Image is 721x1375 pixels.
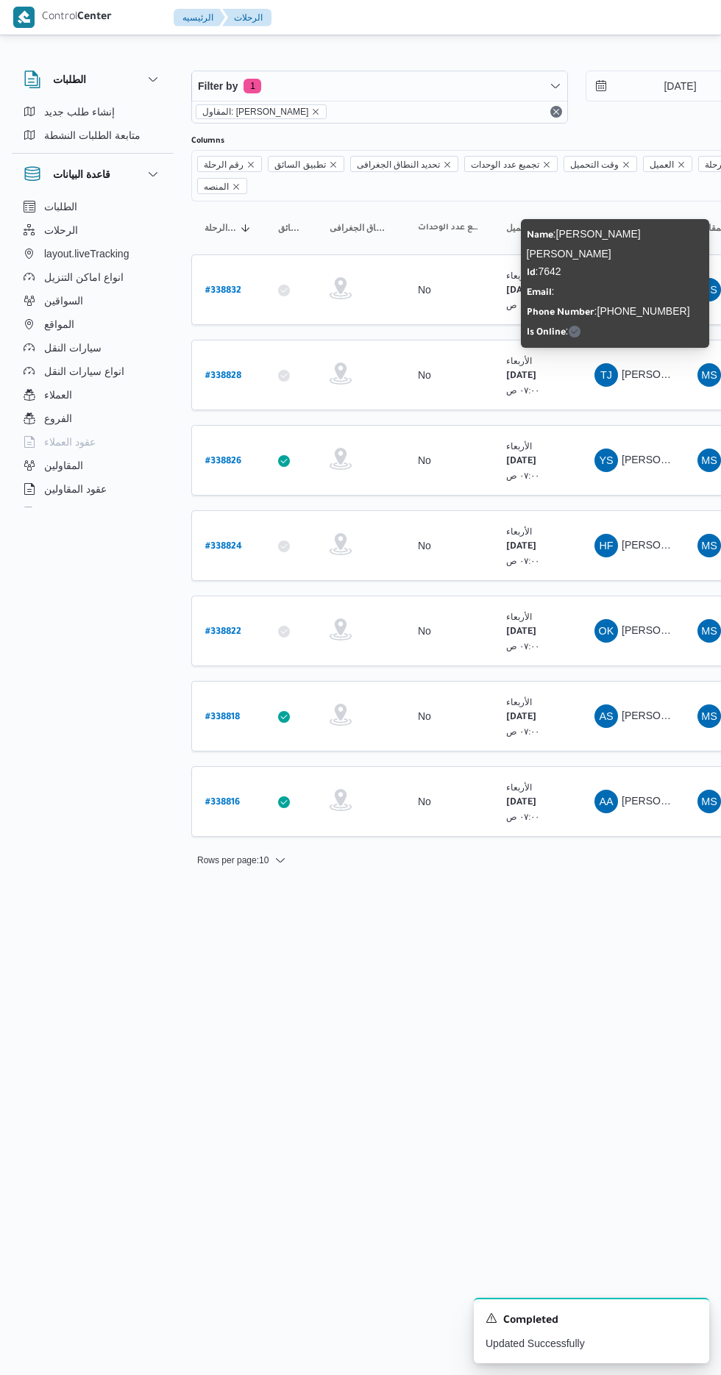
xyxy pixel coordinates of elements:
[527,285,555,297] span: :
[503,1312,558,1330] span: Completed
[506,726,540,736] small: ٠٧:٠٠ ص
[350,156,459,172] span: تحديد النطاق الجغرافى
[77,12,112,24] b: Center
[564,156,637,172] span: وقت التحميل
[12,195,174,513] div: قاعدة البيانات
[506,812,540,821] small: ٠٧:٠٠ ص
[44,103,115,121] span: إنشاء طلب جديد
[506,612,532,621] small: الأربعاء
[44,126,141,144] span: متابعة الطلبات النشطة
[506,798,536,808] b: [DATE]
[205,451,241,471] a: #338826
[205,280,241,300] a: #338832
[15,1316,62,1360] iframe: chat widget
[506,471,540,480] small: ٠٧:٠٠ ص
[622,160,631,169] button: Remove وقت التحميل from selection in this group
[44,362,124,380] span: انواع سيارات النقل
[18,477,168,501] button: عقود المقاولين
[202,105,308,118] span: المقاول: [PERSON_NAME]
[330,222,391,234] span: تحديد النطاق الجغرافى
[205,371,241,382] b: # 338828
[506,712,536,723] b: [DATE]
[599,619,614,643] span: OK
[500,216,574,240] button: وقت التحميل
[205,542,242,552] b: # 338824
[197,851,269,869] span: Rows per page : 10
[486,1311,697,1330] div: Notification
[701,534,717,557] span: MS
[44,480,107,498] span: عقود المقاولين
[527,231,553,241] b: Name
[443,160,452,169] button: Remove تحديد النطاق الجغرافى from selection in this group
[191,135,224,147] label: Columns
[506,627,536,637] b: [DATE]
[506,697,532,707] small: الأربعاء
[527,268,536,279] b: Id
[697,449,721,472] div: Muhammad Slah Abadalltaif Alshrif
[542,160,551,169] button: Remove تجميع عدد الوحدات from selection in this group
[594,704,618,728] div: Aizat Saaid Ahmad Abwahamd
[701,790,717,813] span: MS
[506,286,536,296] b: [DATE]
[44,221,78,239] span: الرحلات
[599,790,613,813] span: AA
[192,71,567,101] button: Filter by1 active filters
[232,182,241,191] button: Remove المنصه from selection in this group
[198,77,238,95] span: Filter by
[278,222,303,234] span: تطبيق السائق
[18,312,168,336] button: المواقع
[53,71,86,88] h3: الطلبات
[506,222,555,234] span: وقت التحميل
[205,286,241,296] b: # 338832
[174,9,225,26] button: الرئيسيه
[205,798,240,808] b: # 338816
[12,100,174,153] div: الطلبات
[506,782,532,792] small: الأربعاء
[506,300,540,310] small: ٠٧:٠٠ ص
[418,624,431,637] div: No
[527,305,690,317] span: : [PHONE_NUMBER]
[589,216,677,240] button: السواق
[197,156,262,172] span: رقم الرحلة
[222,9,271,26] button: الرحلات
[570,157,619,173] span: وقت التحميل
[599,449,613,472] span: YS
[18,242,168,265] button: layout.liveTracking
[418,454,431,467] div: No
[594,790,618,813] div: Alsaid Abadaliqadr Khatab Muhammad
[622,710,706,721] span: [PERSON_NAME]
[18,360,168,383] button: انواع سيارات النقل
[697,619,721,643] div: Muhammad Slah Abadalltaif Alshrif
[44,198,77,215] span: الطلبات
[44,410,72,427] span: الفروع
[44,292,83,310] span: السواقين
[650,157,674,173] span: العميل
[199,216,257,240] button: رقم الرحلةSorted in descending order
[471,157,539,173] span: تجميع عدد الوحدات
[697,278,721,301] div: Muhammad Slah Abadalltaif Alshrif
[53,165,110,183] h3: قاعدة البيانات
[506,271,532,280] small: الأربعاء
[527,288,552,299] b: Email
[205,222,237,234] span: رقم الرحلة; Sorted in descending order
[506,356,532,365] small: الأربعاء
[311,107,320,116] button: remove selected entity
[701,449,717,472] span: MS
[527,265,561,277] span: : 7642
[24,165,162,183] button: قاعدة البيانات
[701,278,717,301] span: MS
[697,790,721,813] div: Muhammad Slah Abadalltaif Alshrif
[622,795,706,807] span: [PERSON_NAME]
[274,157,325,173] span: تطبيق السائق
[527,308,594,318] b: Phone Number
[506,371,536,382] b: [DATE]
[527,328,566,338] b: Is Online
[204,157,244,173] span: رقم الرحلة
[599,534,613,557] span: HF
[418,539,431,552] div: No
[18,454,168,477] button: المقاولين
[594,363,618,387] div: Tamar Jmal Kariam Muhammad
[196,104,327,119] span: المقاول: محمد صلاح عبداللطيف الشريف
[506,641,540,651] small: ٠٧:٠٠ ص
[600,363,612,387] span: TJ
